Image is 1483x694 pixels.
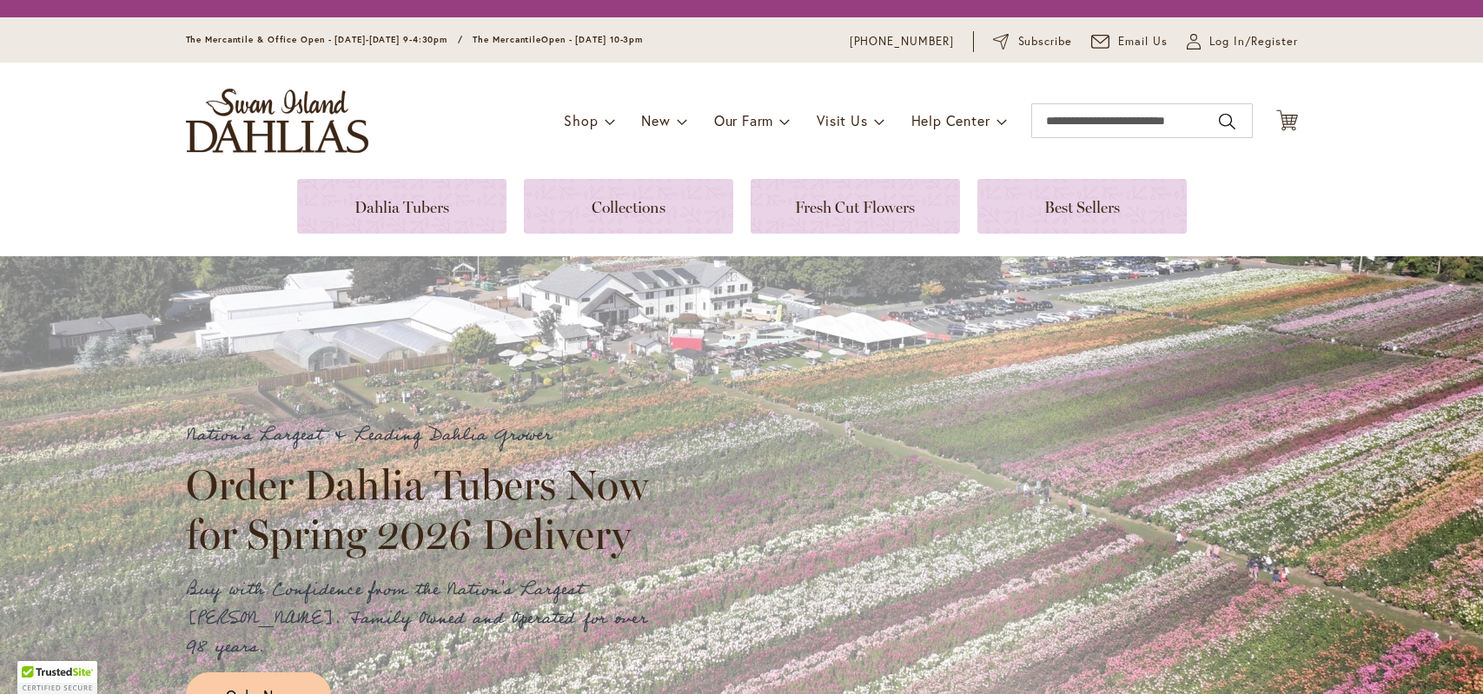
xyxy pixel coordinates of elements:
a: store logo [186,89,368,153]
p: Nation's Largest & Leading Dahlia Grower [186,421,664,450]
div: TrustedSite Certified [17,661,97,694]
span: New [641,111,670,129]
button: Search [1219,108,1235,135]
a: Subscribe [993,33,1072,50]
a: [PHONE_NUMBER] [850,33,955,50]
span: Open - [DATE] 10-3pm [541,34,643,45]
span: Log In/Register [1209,33,1298,50]
span: Visit Us [817,111,867,129]
span: Subscribe [1018,33,1073,50]
h2: Order Dahlia Tubers Now for Spring 2026 Delivery [186,460,664,558]
span: The Mercantile & Office Open - [DATE]-[DATE] 9-4:30pm / The Mercantile [186,34,542,45]
span: Help Center [911,111,990,129]
span: Our Farm [714,111,773,129]
a: Email Us [1091,33,1168,50]
a: Log In/Register [1187,33,1298,50]
span: Shop [564,111,598,129]
span: Email Us [1118,33,1168,50]
p: Buy with Confidence from the Nation's Largest [PERSON_NAME]. Family Owned and Operated for over 9... [186,576,664,662]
